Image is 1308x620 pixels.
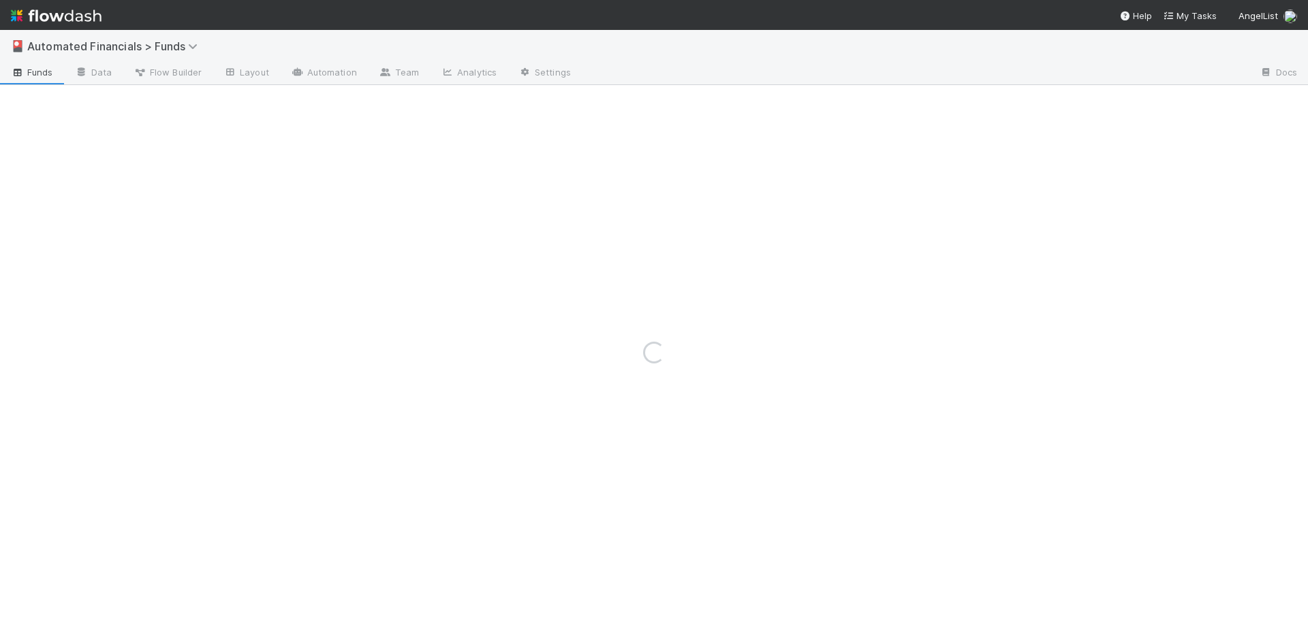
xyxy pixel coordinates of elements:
span: AngelList [1239,10,1278,21]
span: Funds [11,65,53,79]
span: Automated Financials > Funds [27,39,204,53]
span: My Tasks [1163,10,1217,21]
a: My Tasks [1163,9,1217,22]
a: Docs [1249,63,1308,84]
a: Automation [280,63,368,84]
a: Analytics [430,63,508,84]
a: Flow Builder [123,63,213,84]
img: logo-inverted-e16ddd16eac7371096b0.svg [11,4,102,27]
span: Flow Builder [134,65,202,79]
a: Data [64,63,123,84]
span: 🎴 [11,40,25,52]
a: Layout [213,63,280,84]
div: Help [1119,9,1152,22]
a: Team [368,63,430,84]
img: avatar_574f8970-b283-40ff-a3d7-26909d9947cc.png [1283,10,1297,23]
a: Settings [508,63,582,84]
